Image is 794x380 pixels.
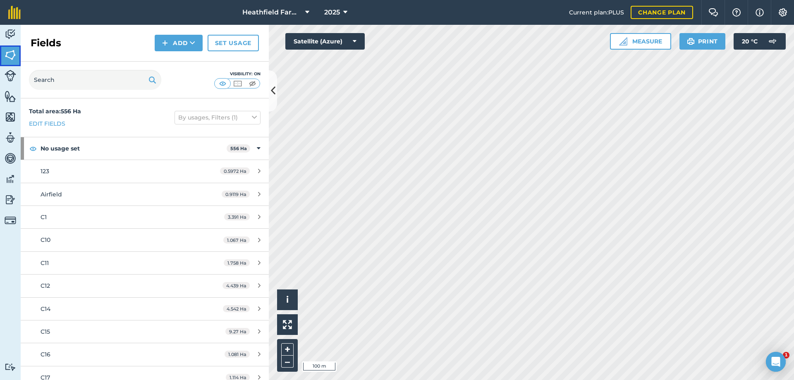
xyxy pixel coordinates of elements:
[286,294,289,305] span: i
[687,36,695,46] img: svg+xml;base64,PHN2ZyB4bWxucz0iaHR0cDovL3d3dy53My5vcmcvMjAwMC9zdmciIHdpZHRoPSIxOSIgaGVpZ2h0PSIyNC...
[29,119,65,128] a: Edit fields
[5,131,16,144] img: svg+xml;base64,PD94bWwgdmVyc2lvbj0iMS4wIiBlbmNvZGluZz0idXRmLTgiPz4KPCEtLSBHZW5lcmF0b3I6IEFkb2JlIE...
[5,111,16,123] img: svg+xml;base64,PHN2ZyB4bWxucz0iaHR0cDovL3d3dy53My5vcmcvMjAwMC9zdmciIHdpZHRoPSI1NiIgaGVpZ2h0PSI2MC...
[610,33,671,50] button: Measure
[631,6,693,19] a: Change plan
[214,71,261,77] div: Visibility: On
[569,8,624,17] span: Current plan : PLUS
[708,8,718,17] img: Two speech bubbles overlapping with the left bubble in the forefront
[223,305,250,312] span: 4.542 Ha
[162,38,168,48] img: svg+xml;base64,PHN2ZyB4bWxucz0iaHR0cDovL3d3dy53My5vcmcvMjAwMC9zdmciIHdpZHRoPSIxNCIgaGVpZ2h0PSIyNC...
[31,36,61,50] h2: Fields
[679,33,726,50] button: Print
[232,79,243,88] img: svg+xml;base64,PHN2ZyB4bWxucz0iaHR0cDovL3d3dy53My5vcmcvMjAwMC9zdmciIHdpZHRoPSI1MCIgaGVpZ2h0PSI0MC...
[29,143,37,153] img: svg+xml;base64,PHN2ZyB4bWxucz0iaHR0cDovL3d3dy53My5vcmcvMjAwMC9zdmciIHdpZHRoPSIxOCIgaGVpZ2h0PSIyNC...
[41,137,227,160] strong: No usage set
[283,320,292,329] img: Four arrows, one pointing top left, one top right, one bottom right and the last bottom left
[5,215,16,226] img: svg+xml;base64,PD94bWwgdmVyc2lvbj0iMS4wIiBlbmNvZGluZz0idXRmLTgiPz4KPCEtLSBHZW5lcmF0b3I6IEFkb2JlIE...
[41,351,50,358] span: C16
[766,352,786,372] div: Open Intercom Messenger
[5,363,16,371] img: svg+xml;base64,PD94bWwgdmVyc2lvbj0iMS4wIiBlbmNvZGluZz0idXRmLTgiPz4KPCEtLSBHZW5lcmF0b3I6IEFkb2JlIE...
[224,213,250,220] span: 3.391 Ha
[277,289,298,310] button: i
[21,320,269,343] a: C159.27 Ha
[21,183,269,206] a: Airfield0.9119 Ha
[224,259,250,266] span: 1.758 Ha
[764,33,781,50] img: svg+xml;base64,PD94bWwgdmVyc2lvbj0iMS4wIiBlbmNvZGluZz0idXRmLTgiPz4KPCEtLSBHZW5lcmF0b3I6IEFkb2JlIE...
[734,33,786,50] button: 20 °C
[29,70,161,90] input: Search
[155,35,203,51] button: Add
[281,356,294,368] button: –
[778,8,788,17] img: A cog icon
[5,152,16,165] img: svg+xml;base64,PD94bWwgdmVyc2lvbj0iMS4wIiBlbmNvZGluZz0idXRmLTgiPz4KPCEtLSBHZW5lcmF0b3I6IEFkb2JlIE...
[5,70,16,81] img: svg+xml;base64,PD94bWwgdmVyc2lvbj0iMS4wIiBlbmNvZGluZz0idXRmLTgiPz4KPCEtLSBHZW5lcmF0b3I6IEFkb2JlIE...
[225,351,250,358] span: 1.081 Ha
[732,8,741,17] img: A question mark icon
[21,252,269,274] a: C111.758 Ha
[5,49,16,61] img: svg+xml;base64,PHN2ZyB4bWxucz0iaHR0cDovL3d3dy53My5vcmcvMjAwMC9zdmciIHdpZHRoPSI1NiIgaGVpZ2h0PSI2MC...
[756,7,764,17] img: svg+xml;base64,PHN2ZyB4bWxucz0iaHR0cDovL3d3dy53My5vcmcvMjAwMC9zdmciIHdpZHRoPSIxNyIgaGVpZ2h0PSIxNy...
[41,191,62,198] span: Airfield
[285,33,365,50] button: Satellite (Azure)
[5,28,16,41] img: svg+xml;base64,PD94bWwgdmVyc2lvbj0iMS4wIiBlbmNvZGluZz0idXRmLTgiPz4KPCEtLSBHZW5lcmF0b3I6IEFkb2JlIE...
[21,206,269,228] a: C13.391 Ha
[220,167,250,174] span: 0.5972 Ha
[742,33,758,50] span: 20 ° C
[222,191,250,198] span: 0.9119 Ha
[5,90,16,103] img: svg+xml;base64,PHN2ZyB4bWxucz0iaHR0cDovL3d3dy53My5vcmcvMjAwMC9zdmciIHdpZHRoPSI1NiIgaGVpZ2h0PSI2MC...
[619,37,627,45] img: Ruler icon
[21,343,269,366] a: C161.081 Ha
[21,229,269,251] a: C101.067 Ha
[41,259,49,267] span: C11
[41,167,49,175] span: 123
[41,328,50,335] span: C15
[242,7,302,17] span: Heathfield Farm services.
[208,35,259,51] a: Set usage
[21,298,269,320] a: C144.542 Ha
[41,236,50,244] span: C10
[230,146,247,151] strong: 556 Ha
[41,282,50,289] span: C12
[5,173,16,185] img: svg+xml;base64,PD94bWwgdmVyc2lvbj0iMS4wIiBlbmNvZGluZz0idXRmLTgiPz4KPCEtLSBHZW5lcmF0b3I6IEFkb2JlIE...
[225,328,250,335] span: 9.27 Ha
[21,137,269,160] div: No usage set556 Ha
[41,305,50,313] span: C14
[5,194,16,206] img: svg+xml;base64,PD94bWwgdmVyc2lvbj0iMS4wIiBlbmNvZGluZz0idXRmLTgiPz4KPCEtLSBHZW5lcmF0b3I6IEFkb2JlIE...
[21,275,269,297] a: C124.439 Ha
[324,7,340,17] span: 2025
[218,79,228,88] img: svg+xml;base64,PHN2ZyB4bWxucz0iaHR0cDovL3d3dy53My5vcmcvMjAwMC9zdmciIHdpZHRoPSI1MCIgaGVpZ2h0PSI0MC...
[247,79,258,88] img: svg+xml;base64,PHN2ZyB4bWxucz0iaHR0cDovL3d3dy53My5vcmcvMjAwMC9zdmciIHdpZHRoPSI1MCIgaGVpZ2h0PSI0MC...
[281,343,294,356] button: +
[29,108,81,115] strong: Total area : 556 Ha
[223,237,250,244] span: 1.067 Ha
[175,111,261,124] button: By usages, Filters (1)
[783,352,789,358] span: 1
[41,213,47,221] span: C1
[222,282,250,289] span: 4.439 Ha
[8,6,21,19] img: fieldmargin Logo
[21,160,269,182] a: 1230.5972 Ha
[148,75,156,85] img: svg+xml;base64,PHN2ZyB4bWxucz0iaHR0cDovL3d3dy53My5vcmcvMjAwMC9zdmciIHdpZHRoPSIxOSIgaGVpZ2h0PSIyNC...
